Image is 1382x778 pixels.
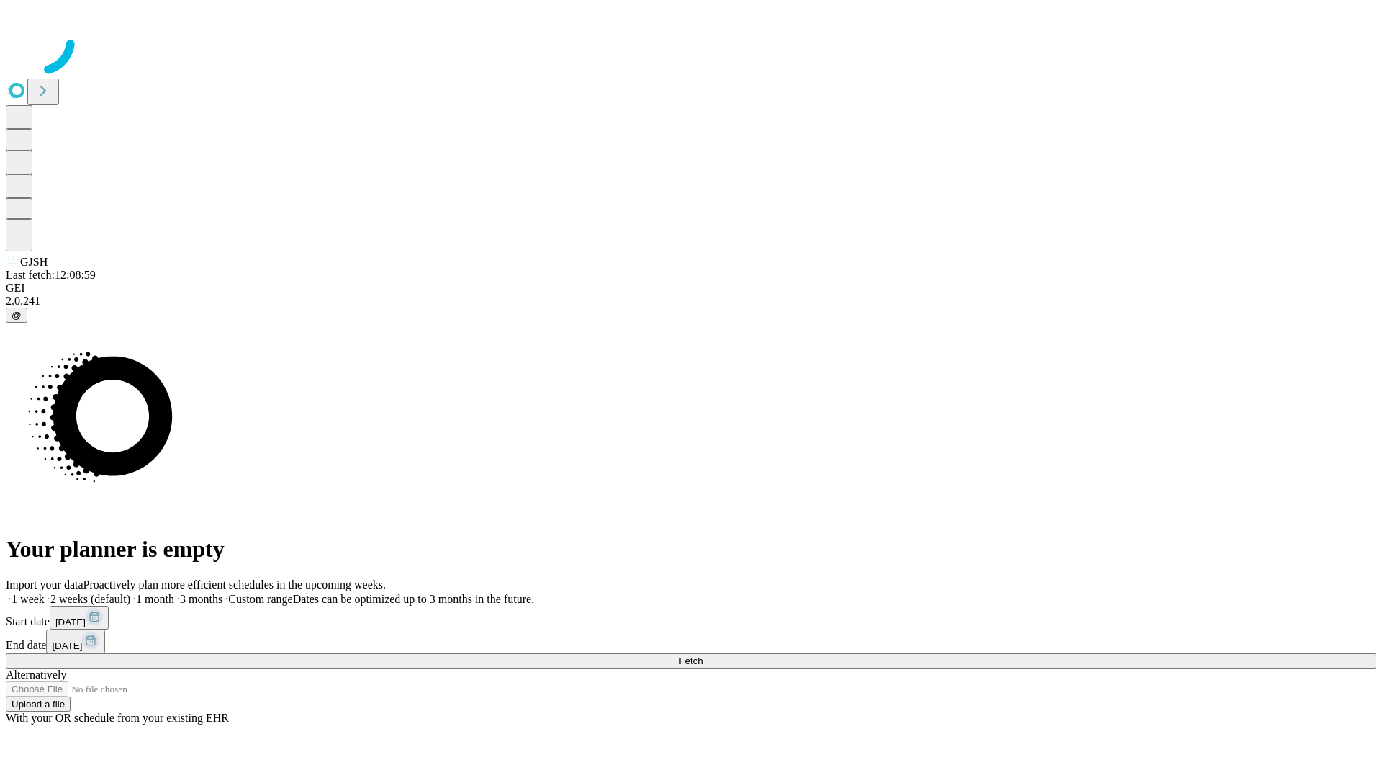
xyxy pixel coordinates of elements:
[12,310,22,321] span: @
[50,606,109,630] button: [DATE]
[6,308,27,323] button: @
[46,630,105,653] button: [DATE]
[55,617,86,627] span: [DATE]
[6,712,229,724] span: With your OR schedule from your existing EHR
[50,593,130,605] span: 2 weeks (default)
[6,669,66,681] span: Alternatively
[6,282,1376,295] div: GEI
[6,697,71,712] button: Upload a file
[6,269,96,281] span: Last fetch: 12:08:59
[6,578,83,591] span: Import your data
[12,593,45,605] span: 1 week
[6,653,1376,669] button: Fetch
[180,593,222,605] span: 3 months
[6,295,1376,308] div: 2.0.241
[679,656,703,666] span: Fetch
[6,606,1376,630] div: Start date
[6,630,1376,653] div: End date
[20,256,48,268] span: GJSH
[83,578,386,591] span: Proactively plan more efficient schedules in the upcoming weeks.
[228,593,292,605] span: Custom range
[293,593,534,605] span: Dates can be optimized up to 3 months in the future.
[136,593,174,605] span: 1 month
[6,536,1376,563] h1: Your planner is empty
[52,640,82,651] span: [DATE]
